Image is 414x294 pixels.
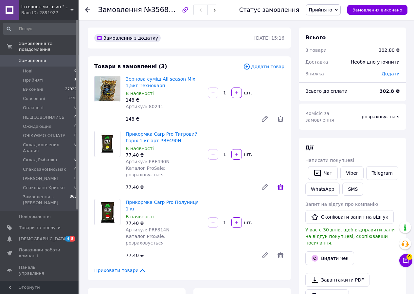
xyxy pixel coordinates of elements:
[74,105,77,111] span: 0
[65,236,70,242] span: 4
[126,131,197,143] a: Прикормка Carp Pro Тигровий Горіх 1 кг арт PRF490N
[126,159,170,164] span: Артикул: PRF490N
[74,142,77,154] span: 0
[19,58,46,64] span: Замовлення
[23,133,65,139] span: ОЧІКУЄМО ОПЛАТУ
[94,34,161,42] div: Замовлення з додатку
[67,96,77,102] span: 3730
[243,151,253,158] div: шт.
[126,220,203,226] div: 77,40 ₴
[277,115,284,123] span: Видалити
[94,267,146,274] span: Приховати товари
[126,146,154,151] span: В наявності
[126,227,170,232] span: Артикул: PRF814N
[126,76,195,88] a: Зернова суміш All season Mix 1,5кг Технокарп
[94,63,167,69] span: Товари в замовленні (3)
[308,166,338,180] button: Чат
[126,200,199,211] a: Прикормка Carp Pro Полуниця 1 кг
[74,114,77,120] span: 0
[23,142,74,154] span: Склад копчения Азалия
[74,68,77,74] span: 0
[239,7,299,13] div: Статус замовлення
[95,76,120,101] img: Зернова суміш All season Mix 1,5кг Технокарп
[399,254,412,267] button: Чат з покупцем9
[258,249,271,262] a: Редагувати
[362,114,400,119] span: розраховується
[23,114,64,120] span: НЕ ДОЗВОНИЛИСЬ
[70,194,77,206] span: 863
[19,265,61,276] span: Панель управління
[74,157,77,163] span: 0
[23,124,51,129] span: Ожидающие
[74,167,77,172] span: 0
[23,96,45,102] span: Скасовані
[305,273,369,287] a: Завантажити PDF
[74,176,77,182] span: 0
[123,251,256,260] div: 77,40 ₴
[3,23,77,35] input: Пошук
[258,181,271,194] a: Редагувати
[305,227,397,245] span: У вас є 30 днів, щоб відправити запит на відгук покупцеві, скопіювавши посилання.
[340,166,363,180] a: Viber
[126,152,203,158] div: 77,40 ₴
[243,89,253,96] div: шт.
[23,87,43,92] span: Виконані
[277,183,284,191] span: Видалити
[19,41,79,52] span: Замовлення та повідомлення
[21,4,70,10] span: Інтернет-магазин "Азалія"
[305,210,394,224] button: Скопіювати запит на відгук
[74,185,77,191] span: 0
[19,236,67,242] span: [DEMOGRAPHIC_DATA]
[70,236,75,242] span: 5
[277,251,284,259] span: Видалити
[305,145,314,151] span: Дії
[347,5,407,15] button: Замовлення виконано
[352,8,402,12] span: Замовлення виконано
[96,199,119,225] img: Прикормка Carp Pro Полуниця 1 кг
[65,87,77,92] span: 27922
[126,97,203,103] div: 148 ₴
[23,77,43,83] span: Прийняті
[21,10,79,16] div: Ваш ID: 2891927
[406,254,412,260] span: 9
[23,68,32,74] span: Нові
[126,104,163,109] span: Артикул: 80241
[123,114,256,124] div: 148 ₴
[19,247,61,259] span: Показники роботи компанії
[258,112,271,126] a: Редагувати
[305,251,354,265] button: Видати чек
[126,91,154,96] span: В наявності
[19,214,51,220] span: Повідомлення
[305,71,324,76] span: Знижка
[305,111,334,123] span: Комісія за замовлення
[382,71,400,76] span: Додати
[74,133,77,139] span: 0
[23,157,57,163] span: Склад Рыбалка
[95,133,120,154] img: Прикормка Carp Pro Тигровий Горіх 1 кг арт PRF490N
[379,47,400,53] div: 302,80 ₴
[123,183,256,192] div: 77,40 ₴
[126,214,154,219] span: В наявності
[74,77,77,83] span: 3
[305,202,378,207] span: Запит на відгук про компанію
[366,166,398,180] a: Telegram
[243,219,253,226] div: шт.
[126,166,165,177] span: Каталог ProSale: розраховується
[305,183,340,196] a: WhatsApp
[23,167,66,172] span: СпакованоПисьмак
[85,7,90,13] div: Повернутися назад
[98,6,142,14] span: Замовлення
[305,158,354,163] span: Написати покупцеві
[23,105,44,111] span: Оплачені
[23,176,58,182] span: [PERSON_NAME]
[23,194,70,206] span: Замовлення з [PERSON_NAME]
[144,6,190,14] span: №356893378
[74,124,77,129] span: 0
[126,234,165,245] span: Каталог ProSale: розраховується
[380,88,400,94] b: 302.8 ₴
[309,7,332,12] span: Прийнято
[342,183,363,196] button: SMS
[23,185,64,191] span: Спаковано Хрипко
[305,88,348,94] span: Всього до сплати
[19,225,61,231] span: Товари та послуги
